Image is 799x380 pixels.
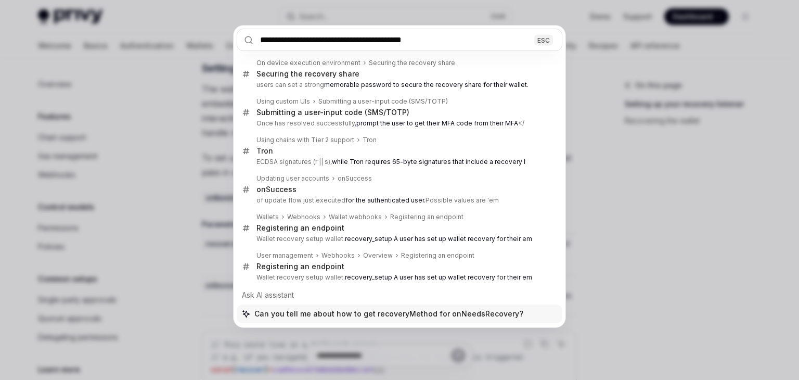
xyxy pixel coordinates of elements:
div: On device execution environment [256,59,360,67]
div: ESC [534,34,553,45]
div: Using chains with Tier 2 support [256,136,354,144]
b: for the authenticated user. [345,196,426,204]
p: Wallet recovery setup wallet. [256,273,540,282]
p: Once has resolved successfully, [256,119,540,128]
b: while Tron requires 65-byte signatures that include a recovery I [332,158,525,166]
mark: </ [356,119,524,127]
div: Tron [363,136,377,144]
div: Registering an endpoint [401,251,474,260]
div: Registering an endpoint [256,223,344,233]
span: Can you tell me about how to get recoveryMethod for onNeedsRecovery? [254,309,523,319]
div: Using custom UIs [256,97,310,106]
div: Tron [256,146,273,156]
p: users can set a strong [256,81,540,89]
p: of update flow just executed Possible values are 'em [256,196,540,205]
p: Wallet recovery setup wallet. [256,235,540,243]
div: Wallets [256,213,279,221]
b: memorable password to secure the recovery share for their wallet. [324,81,529,88]
p: ECDSA signatures (r || s), [256,158,540,166]
b: prompt the user to get their MFA code from their MFA [356,119,518,127]
div: Overview [363,251,393,260]
div: onSuccess [338,174,372,183]
div: Securing the recovery share [369,59,455,67]
div: onSuccess [256,185,297,194]
div: Ask AI assistant [237,286,562,305]
div: Wallet webhooks [329,213,382,221]
b: recovery_setup A user has set up wallet recovery for their em [345,235,532,243]
div: User management [256,251,313,260]
div: Webhooks [287,213,320,221]
div: Submitting a user-input code (SMS/TOTP) [318,97,448,106]
div: Registering an endpoint [256,262,344,271]
div: Webhooks [321,251,355,260]
div: Submitting a user-input code (SMS/TOTP) [256,108,409,117]
b: recovery_setup A user has set up wallet recovery for their em [345,273,532,281]
div: Updating user accounts [256,174,329,183]
div: Securing the recovery share [256,69,359,79]
div: Registering an endpoint [390,213,463,221]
